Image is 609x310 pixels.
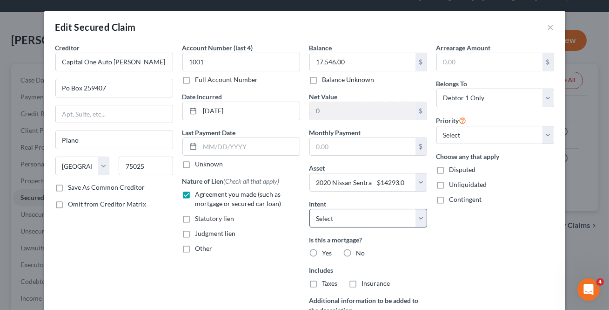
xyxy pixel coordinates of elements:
[200,102,300,120] input: MM/DD/YYYY
[309,92,338,102] label: Net Value
[322,75,375,84] label: Balance Unknown
[322,249,332,257] span: Yes
[195,159,223,169] label: Unknown
[182,128,236,138] label: Last Payment Date
[55,21,136,34] div: Edit Secured Claim
[436,43,491,53] label: Arrearage Amount
[415,102,427,120] div: $
[55,44,80,52] span: Creditor
[195,214,234,222] span: Statutory lien
[596,278,604,286] span: 4
[68,200,147,208] span: Omit from Creditor Matrix
[309,265,427,275] label: Includes
[309,235,427,245] label: Is this a mortgage?
[436,152,554,161] label: Choose any that apply
[356,249,365,257] span: No
[449,195,482,203] span: Contingent
[449,165,476,173] span: Disputed
[56,79,173,97] input: Enter address...
[56,105,173,123] input: Apt, Suite, etc...
[195,75,258,84] label: Full Account Number
[309,199,327,209] label: Intent
[322,279,338,287] span: Taxes
[56,131,173,149] input: Enter city...
[224,177,280,185] span: (Check all that apply)
[437,53,542,71] input: 0.00
[542,53,554,71] div: $
[577,278,600,301] iframe: Intercom live chat
[68,183,145,192] label: Save As Common Creditor
[415,53,427,71] div: $
[310,102,415,120] input: 0.00
[309,164,325,172] span: Asset
[119,157,173,175] input: Enter zip...
[310,53,415,71] input: 0.00
[436,80,468,88] span: Belongs To
[195,244,213,252] span: Other
[182,53,300,71] input: XXXX
[362,279,390,287] span: Insurance
[182,43,253,53] label: Account Number (last 4)
[310,138,415,156] input: 0.00
[548,21,554,33] button: ×
[309,128,361,138] label: Monthly Payment
[449,180,487,188] span: Unliquidated
[309,43,332,53] label: Balance
[436,115,467,126] label: Priority
[195,190,281,207] span: Agreement you made (such as mortgage or secured car loan)
[415,138,427,156] div: $
[200,138,300,156] input: MM/DD/YYYY
[182,176,280,186] label: Nature of Lien
[55,53,173,71] input: Search creditor by name...
[182,92,222,102] label: Date Incurred
[195,229,236,237] span: Judgment lien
